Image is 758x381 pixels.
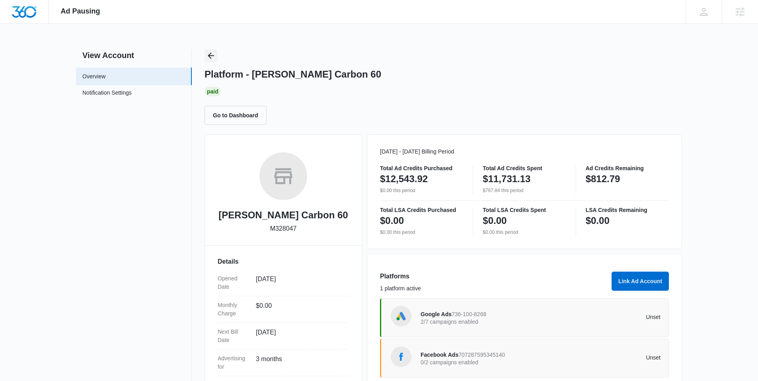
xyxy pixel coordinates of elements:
[380,284,607,293] p: 1 platform active
[205,49,217,62] button: Back
[218,328,249,344] dt: Next Bill Date
[205,112,271,119] a: Go to Dashboard
[541,314,661,320] p: Unset
[218,257,349,266] h3: Details
[205,87,221,96] div: Paid
[421,360,541,365] p: 0/2 campaigns enabled
[586,173,620,185] p: $812.79
[256,301,343,318] dd: $0.00
[541,355,661,360] p: Unset
[452,311,486,317] span: 736-100-8268
[218,270,349,296] div: Opened Date[DATE]
[218,274,249,291] dt: Opened Date
[218,208,348,222] h2: [PERSON_NAME] Carbon 60
[380,148,669,156] p: [DATE] - [DATE] Billing Period
[586,165,669,171] p: Ad Credits Remaining
[256,274,343,291] dd: [DATE]
[483,187,566,194] p: $767.84 this period
[76,49,192,61] h2: View Account
[483,165,566,171] p: Total Ad Credits Spent
[380,272,607,281] h3: Platforms
[483,229,566,236] p: $0.00 this period
[421,311,452,317] span: Google Ads
[82,72,105,81] a: Overview
[218,301,249,318] dt: Monthly Charge
[256,354,343,371] dd: 3 months
[380,339,669,378] a: Facebook AdsFacebook Ads7072875953451400/2 campaigns enabledUnset
[586,207,669,213] p: LSA Credits Remaining
[380,298,669,337] a: Google AdsGoogle Ads736-100-82682/7 campaigns enabledUnset
[218,350,349,376] div: Advertising for3 months
[483,207,566,213] p: Total LSA Credits Spent
[458,352,505,358] span: 707287595345140
[421,352,458,358] span: Facebook Ads
[205,68,381,80] h1: Platform - [PERSON_NAME] Carbon 60
[270,224,297,233] p: M328047
[483,173,530,185] p: $11,731.13
[395,310,407,322] img: Google Ads
[586,214,610,227] p: $0.00
[380,165,463,171] p: Total Ad Credits Purchased
[612,272,669,291] button: Link Ad Account
[380,214,404,227] p: $0.00
[395,351,407,363] img: Facebook Ads
[218,354,249,371] dt: Advertising for
[82,89,132,99] a: Notification Settings
[61,7,100,16] span: Ad Pausing
[218,323,349,350] div: Next Bill Date[DATE]
[421,319,541,325] p: 2/7 campaigns enabled
[380,229,463,236] p: $0.00 this period
[218,296,349,323] div: Monthly Charge$0.00
[256,328,343,344] dd: [DATE]
[380,173,428,185] p: $12,543.92
[380,207,463,213] p: Total LSA Credits Purchased
[483,214,507,227] p: $0.00
[380,187,463,194] p: $0.00 this period
[205,106,267,125] button: Go to Dashboard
